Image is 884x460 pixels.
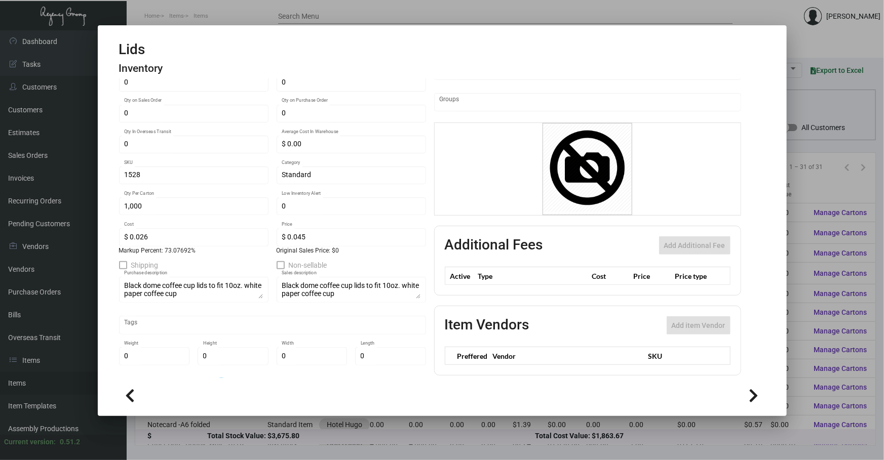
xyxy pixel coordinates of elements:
[289,259,327,271] span: Non-sellable
[631,267,672,285] th: Price
[672,267,718,285] th: Price type
[230,377,268,389] span: Tax is active
[131,377,161,389] span: Is Service
[659,236,731,255] button: Add Additional Fee
[488,347,643,365] th: Vendor
[643,347,730,365] th: SKU
[672,321,725,329] span: Add item Vendor
[439,98,736,106] input: Add new..
[445,267,476,285] th: Active
[476,267,589,285] th: Type
[119,62,163,75] h4: Inventory
[131,259,159,271] span: Shipping
[664,241,725,249] span: Add Additional Fee
[119,41,163,58] h2: Lids
[60,437,80,447] div: 0.51.2
[445,316,529,334] h2: Item Vendors
[4,437,56,447] div: Current version:
[589,267,631,285] th: Cost
[445,236,543,255] h2: Additional Fees
[667,316,731,334] button: Add item Vendor
[445,347,488,365] th: Preffered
